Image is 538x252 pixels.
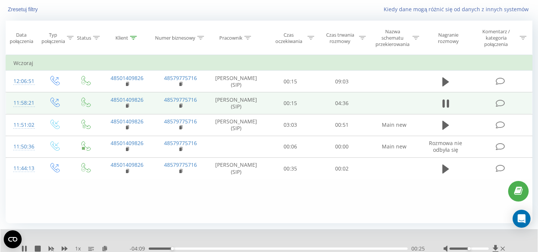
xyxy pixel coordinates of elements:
[316,114,368,136] td: 00:51
[6,6,41,13] button: Zresetuj filtry
[265,136,316,157] td: 00:06
[13,161,31,176] div: 11:44:13
[272,32,306,44] div: Czas oczekiwania
[265,158,316,179] td: 00:35
[219,35,242,41] div: Pracownik
[316,71,368,92] td: 09:03
[171,247,174,250] div: Accessibility label
[111,139,143,147] a: 48501409826
[6,56,532,71] td: Wczoraj
[428,32,469,44] div: Nagranie rozmowy
[474,28,518,47] div: Komentarz / kategoria połączenia
[111,118,143,125] a: 48501409826
[207,92,265,114] td: [PERSON_NAME] (SIP)
[13,74,31,89] div: 12:06:51
[111,96,143,103] a: 48501409826
[368,136,421,157] td: Main new
[316,158,368,179] td: 00:02
[155,35,195,41] div: Numer biznesowy
[323,32,357,44] div: Czas trwania rozmowy
[265,71,316,92] td: 00:15
[164,118,197,125] a: 48579775716
[13,118,31,132] div: 11:51:02
[164,96,197,103] a: 48579775716
[207,114,265,136] td: [PERSON_NAME] (SIP)
[6,32,37,44] div: Data połączenia
[374,28,411,47] div: Nazwa schematu przekierowania
[207,71,265,92] td: [PERSON_NAME] (SIP)
[4,230,22,248] button: Open CMP widget
[429,139,462,153] span: Rozmowa nie odbyła się
[467,247,470,250] div: Accessibility label
[13,139,31,154] div: 11:50:36
[513,210,531,228] div: Open Intercom Messenger
[111,74,143,82] a: 48501409826
[13,96,31,110] div: 11:58:21
[265,114,316,136] td: 03:03
[368,114,421,136] td: Main new
[77,35,91,41] div: Status
[384,6,532,13] a: Kiedy dane mogą różnić się od danych z innych systemów
[164,139,197,147] a: 48579775716
[207,158,265,179] td: [PERSON_NAME] (SIP)
[316,136,368,157] td: 00:00
[115,35,128,41] div: Klient
[111,161,143,168] a: 48501409826
[316,92,368,114] td: 04:36
[265,92,316,114] td: 00:15
[41,32,65,44] div: Typ połączenia
[164,161,197,168] a: 48579775716
[164,74,197,82] a: 48579775716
